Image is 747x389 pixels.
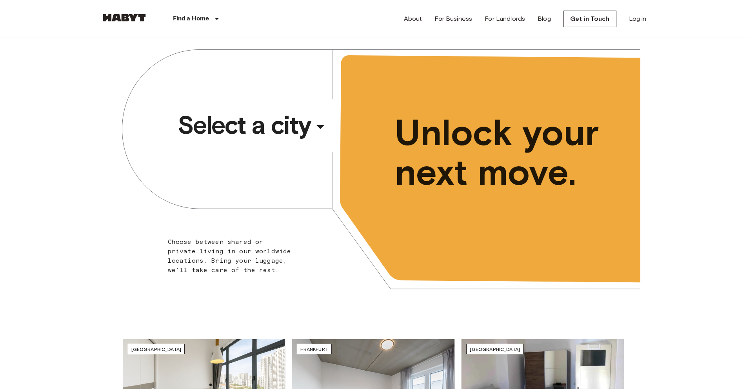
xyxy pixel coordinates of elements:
[131,346,182,352] span: [GEOGRAPHIC_DATA]
[629,14,647,24] a: Log in
[300,346,328,352] span: Frankfurt
[404,14,422,24] a: About
[485,14,525,24] a: For Landlords
[395,113,608,192] span: Unlock your next move.
[101,14,148,22] img: Habyt
[538,14,551,24] a: Blog
[563,11,616,27] a: Get in Touch
[174,107,333,143] button: Select a city
[173,14,209,24] p: Find a Home
[470,346,520,352] span: [GEOGRAPHIC_DATA]
[434,14,472,24] a: For Business
[168,238,291,274] span: Choose between shared or private living in our worldwide locations. Bring your luggage, we'll tak...
[178,109,311,141] span: Select a city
